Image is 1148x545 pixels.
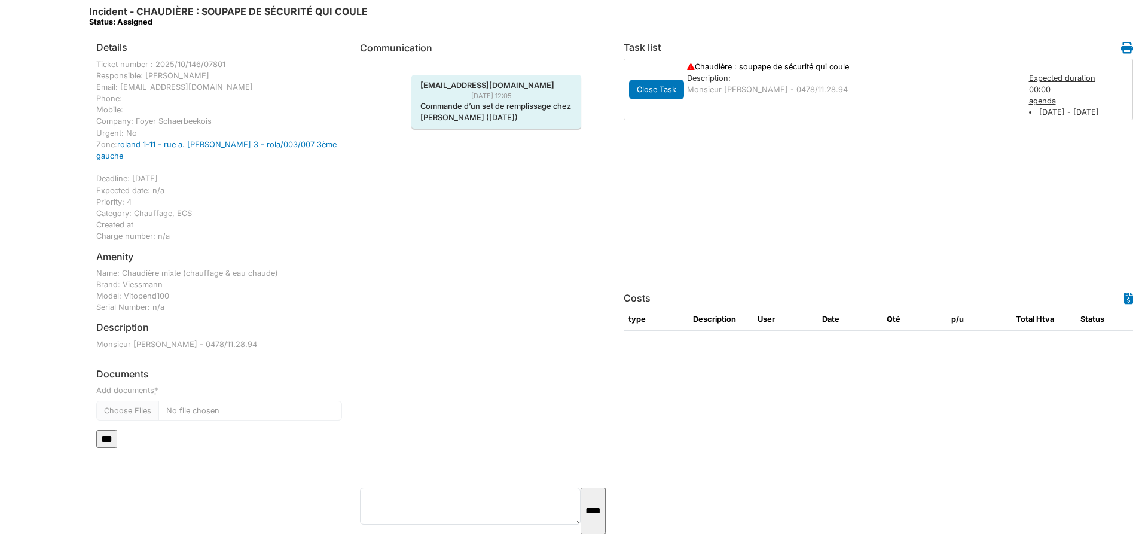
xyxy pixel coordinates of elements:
p: Commande d’un set de remplissage chez [PERSON_NAME] ([DATE]) [420,101,572,123]
i: Work order [1121,42,1133,54]
li: [DATE] - [DATE] [1029,106,1131,118]
a: Close Task [629,82,684,95]
div: Chaudière : soupape de sécurité qui coule [681,61,1023,72]
h6: Documents [96,369,342,380]
th: User [753,309,817,330]
span: translation missing: en.communication.communication [360,42,432,54]
p: Monsieur [PERSON_NAME] - 0478/11.28.94 [687,84,1017,95]
h6: Costs [624,293,651,304]
h6: Details [96,42,127,53]
h6: Amenity [96,251,133,263]
span: translation missing: en.HTVA [1036,315,1054,324]
div: 00:00 [1023,72,1137,118]
div: Status: Assigned [89,17,368,26]
h6: Incident - CHAUDIÈRE : SOUPAPE DE SÉCURITÉ QUI COULE [89,6,368,27]
p: Monsieur [PERSON_NAME] - 0478/11.28.94 [96,339,342,350]
abbr: required [154,386,158,395]
div: Description: [687,72,1017,84]
span: [DATE] 12:05 [471,91,521,101]
span: [EMAIL_ADDRESS][DOMAIN_NAME] [411,80,563,91]
div: Expected duration [1029,72,1131,84]
label: Add documents [96,385,158,396]
div: agenda [1029,95,1131,106]
div: Name: Chaudière mixte (chauffage & eau chaude) Brand: Viessmann Model: Vitopend100 Serial Number:... [96,267,342,313]
span: translation missing: en.total [1016,315,1034,324]
th: type [624,309,688,330]
th: Qté [882,309,947,330]
th: Date [817,309,882,330]
th: Description [688,309,753,330]
h6: Description [96,322,149,333]
a: roland 1-11 - rue a. [PERSON_NAME] 3 - rola/003/007 3ème gauche [96,140,337,160]
th: Status [1076,309,1140,330]
h6: Task list [624,42,661,53]
th: p/u [947,309,1011,330]
span: translation missing: en.todo.action.close_task [637,85,676,94]
div: Ticket number : 2025/10/146/07801 Responsible: [PERSON_NAME] Email: [EMAIL_ADDRESS][DOMAIN_NAME] ... [96,59,342,242]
